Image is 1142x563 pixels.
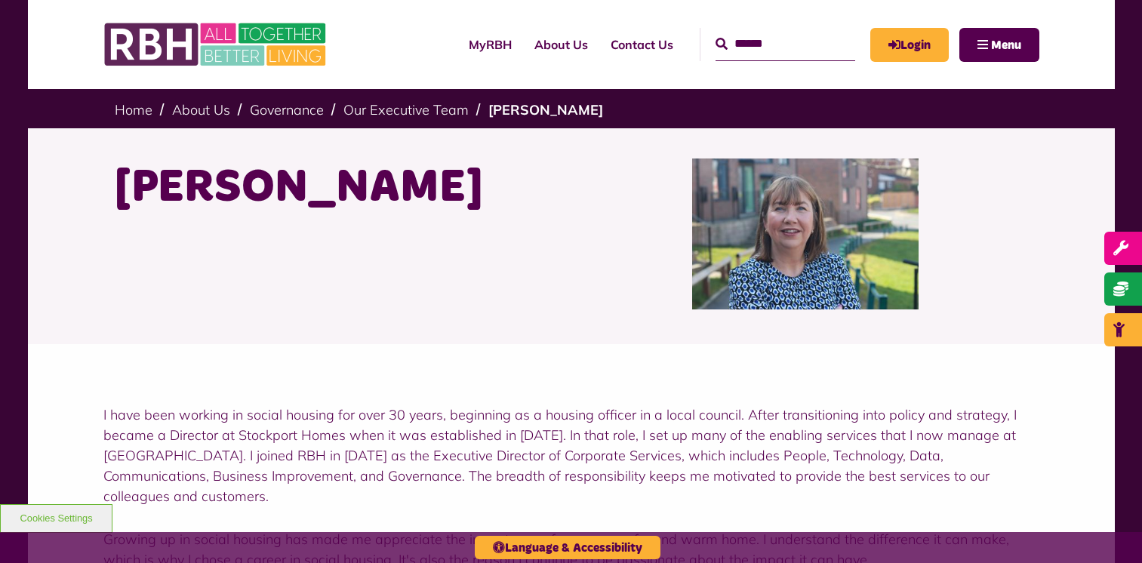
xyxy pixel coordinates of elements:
a: About Us [523,24,599,65]
a: MyRBH [870,28,949,62]
h1: [PERSON_NAME] [115,158,560,217]
button: Language & Accessibility [475,536,660,559]
iframe: Netcall Web Assistant for live chat [1074,495,1142,563]
a: Our Executive Team [343,101,469,118]
a: [PERSON_NAME] [488,101,603,118]
button: Navigation [959,28,1039,62]
span: Menu [991,39,1021,51]
a: Home [115,101,152,118]
a: Contact Us [599,24,685,65]
img: RBH [103,15,330,74]
a: About Us [172,101,230,118]
img: Sandra Coleing (1) [692,158,919,309]
a: Governance [250,101,324,118]
p: I have been working in social housing for over 30 years, beginning as a housing officer in a loca... [103,405,1039,506]
a: MyRBH [457,24,523,65]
